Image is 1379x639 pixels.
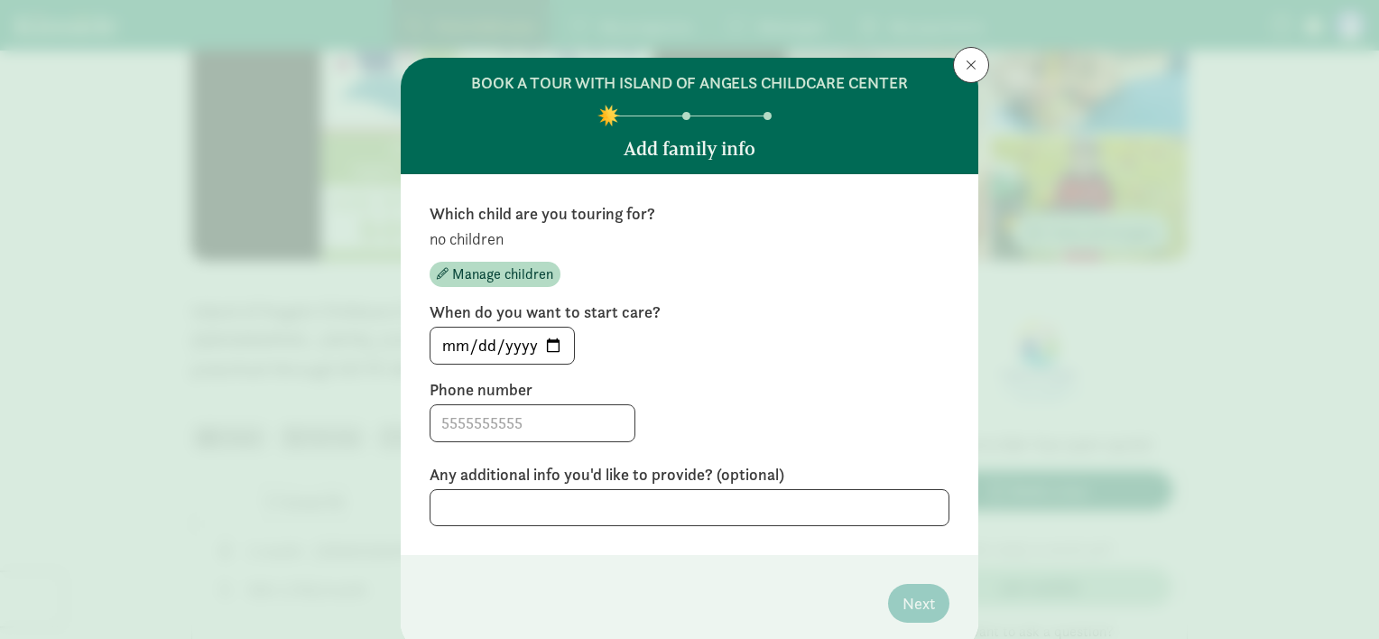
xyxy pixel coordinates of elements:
button: Manage children [430,262,560,287]
button: Next [888,584,949,623]
label: Which child are you touring for? [430,203,949,225]
label: When do you want to start care? [430,301,949,323]
label: Any additional info you'd like to provide? (optional) [430,464,949,486]
h6: BOOK A TOUR WITH ISLAND OF ANGELS CHILDCARE CENTER [471,72,907,94]
h5: Add family info [624,138,755,160]
label: Phone number [430,379,949,401]
input: 5555555555 [430,405,634,441]
span: Manage children [452,264,553,285]
p: no children [430,228,949,250]
span: Next [902,591,935,616]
